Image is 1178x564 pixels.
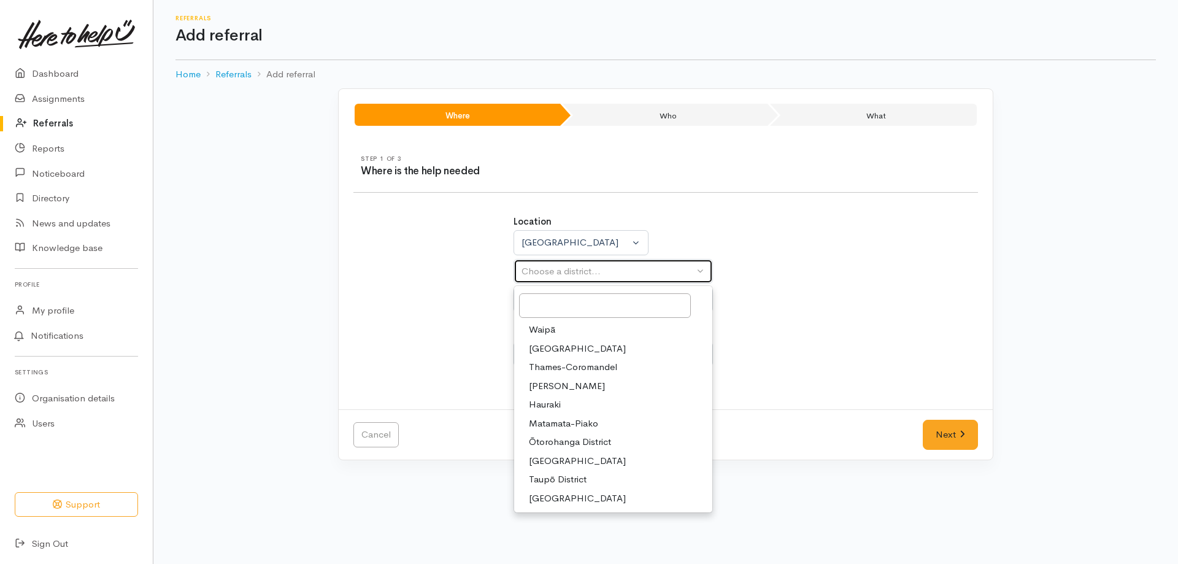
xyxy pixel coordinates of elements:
span: Matamata-Piako [529,417,598,431]
label: Location [514,215,552,229]
a: Home [175,68,201,82]
a: Referrals [215,68,252,82]
h6: Referrals [175,15,1156,21]
span: [GEOGRAPHIC_DATA] [529,342,626,356]
a: Next [923,420,978,450]
a: Cancel [353,422,399,447]
div: [GEOGRAPHIC_DATA] [522,236,629,250]
h6: Step 1 of 3 [361,155,666,162]
button: Waikato [514,230,649,255]
div: Choose a district... [522,265,694,279]
li: Who [563,104,767,126]
h1: Add referral [175,27,1156,45]
h6: Profile [15,276,138,293]
button: Choose a district... [514,259,713,284]
span: Taupō District [529,473,587,487]
h3: Where is the help needed [361,166,666,177]
span: [GEOGRAPHIC_DATA] [529,492,626,506]
li: Where [355,104,560,126]
li: What [770,104,977,126]
span: [GEOGRAPHIC_DATA] [529,454,626,468]
nav: breadcrumb [175,60,1156,89]
span: Waipā [529,323,555,337]
span: Ōtorohanga District [529,435,611,449]
h6: Step 1 of 3 [414,430,908,436]
h6: Settings [15,364,138,381]
button: Support [15,492,138,517]
li: Add referral [252,68,315,82]
span: [PERSON_NAME] [529,379,605,393]
span: Hauraki [529,398,561,412]
input: Search [519,293,691,319]
span: Thames-Coromandel [529,360,617,374]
